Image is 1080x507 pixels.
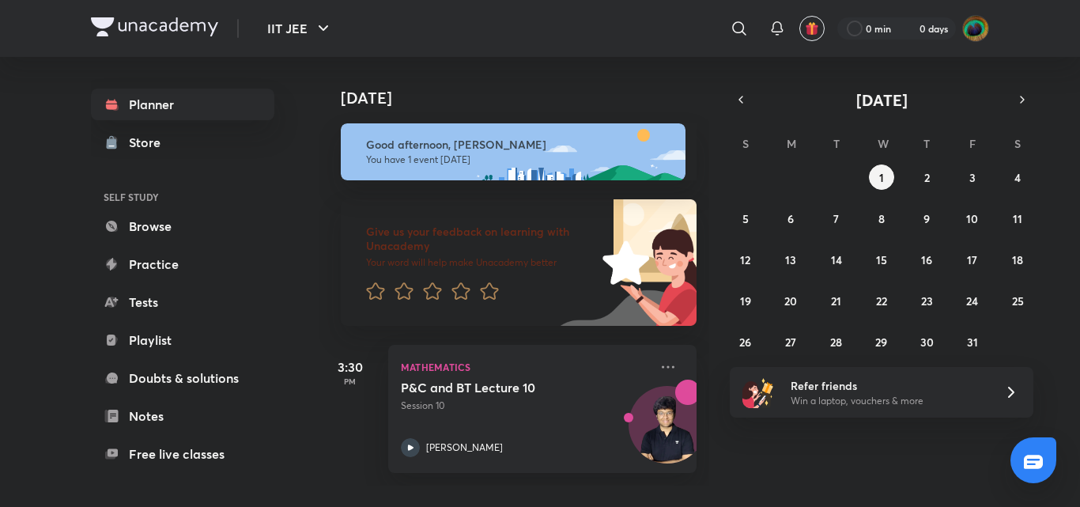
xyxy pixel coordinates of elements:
p: Your word will help make Unacademy better [366,256,597,269]
button: October 12, 2025 [733,247,758,272]
h6: Refer friends [791,377,985,394]
button: October 1, 2025 [869,165,894,190]
a: Notes [91,400,274,432]
button: October 26, 2025 [733,329,758,354]
img: feedback_image [549,199,697,326]
button: October 24, 2025 [960,288,985,313]
abbr: October 19, 2025 [740,293,751,308]
img: afternoon [341,123,685,180]
abbr: October 29, 2025 [875,335,887,350]
abbr: October 11, 2025 [1013,211,1022,226]
button: October 6, 2025 [778,206,803,231]
button: October 9, 2025 [914,206,939,231]
abbr: October 15, 2025 [876,252,887,267]
abbr: Monday [787,136,796,151]
abbr: October 4, 2025 [1014,170,1021,185]
abbr: October 5, 2025 [742,211,749,226]
abbr: October 20, 2025 [784,293,797,308]
h5: P&C and BT Lecture 10 [401,380,598,395]
button: October 30, 2025 [914,329,939,354]
abbr: October 10, 2025 [966,211,978,226]
a: Browse [91,210,274,242]
p: You have 1 event [DATE] [366,153,671,166]
button: October 23, 2025 [914,288,939,313]
abbr: Wednesday [878,136,889,151]
abbr: October 26, 2025 [739,335,751,350]
abbr: October 30, 2025 [920,335,934,350]
span: [DATE] [856,89,908,111]
button: October 15, 2025 [869,247,894,272]
abbr: Friday [969,136,976,151]
abbr: October 22, 2025 [876,293,887,308]
abbr: Thursday [923,136,930,151]
abbr: October 24, 2025 [966,293,978,308]
button: October 11, 2025 [1005,206,1030,231]
button: October 7, 2025 [824,206,849,231]
abbr: October 2, 2025 [924,170,930,185]
button: October 25, 2025 [1005,288,1030,313]
img: Avatar [629,395,705,471]
abbr: October 7, 2025 [833,211,839,226]
p: Session 10 [401,399,649,413]
abbr: October 8, 2025 [878,211,885,226]
button: October 21, 2025 [824,288,849,313]
button: October 31, 2025 [960,329,985,354]
abbr: October 1, 2025 [879,170,884,185]
button: October 20, 2025 [778,288,803,313]
abbr: October 21, 2025 [831,293,841,308]
abbr: October 6, 2025 [787,211,794,226]
button: October 19, 2025 [733,288,758,313]
p: Mathematics [401,358,649,376]
button: [DATE] [752,89,1011,111]
abbr: October 9, 2025 [923,211,930,226]
abbr: Sunday [742,136,749,151]
abbr: October 18, 2025 [1012,252,1023,267]
p: Win a laptop, vouchers & more [791,394,985,408]
button: October 2, 2025 [914,165,939,190]
a: Practice [91,248,274,280]
button: October 17, 2025 [960,247,985,272]
abbr: October 13, 2025 [785,252,796,267]
h6: SELF STUDY [91,184,274,210]
abbr: October 31, 2025 [967,335,978,350]
abbr: Saturday [1014,136,1021,151]
button: October 18, 2025 [1005,247,1030,272]
button: October 10, 2025 [960,206,985,231]
h5: 3:30 [319,358,382,376]
button: October 5, 2025 [733,206,758,231]
abbr: October 23, 2025 [921,293,933,308]
abbr: October 12, 2025 [740,252,750,267]
button: October 27, 2025 [778,329,803,354]
button: October 16, 2025 [914,247,939,272]
img: Shravan [962,15,989,42]
a: Company Logo [91,17,218,40]
h6: Give us your feedback on learning with Unacademy [366,225,597,253]
abbr: Tuesday [833,136,840,151]
button: October 28, 2025 [824,329,849,354]
img: Company Logo [91,17,218,36]
abbr: October 16, 2025 [921,252,932,267]
abbr: October 17, 2025 [967,252,977,267]
a: Planner [91,89,274,120]
button: October 13, 2025 [778,247,803,272]
a: Store [91,127,274,158]
button: October 4, 2025 [1005,165,1030,190]
a: Free live classes [91,438,274,470]
a: Tests [91,286,274,318]
a: Playlist [91,324,274,356]
button: October 14, 2025 [824,247,849,272]
button: October 8, 2025 [869,206,894,231]
button: October 29, 2025 [869,329,894,354]
abbr: October 25, 2025 [1012,293,1024,308]
a: Doubts & solutions [91,362,274,394]
button: October 3, 2025 [960,165,985,190]
p: PM [319,376,382,386]
img: streak [901,21,916,36]
p: [PERSON_NAME] [426,441,503,455]
abbr: October 28, 2025 [830,335,842,350]
abbr: October 14, 2025 [831,252,842,267]
button: avatar [799,16,825,41]
img: referral [742,376,774,408]
button: IIT JEE [258,13,342,44]
img: avatar [805,21,819,36]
